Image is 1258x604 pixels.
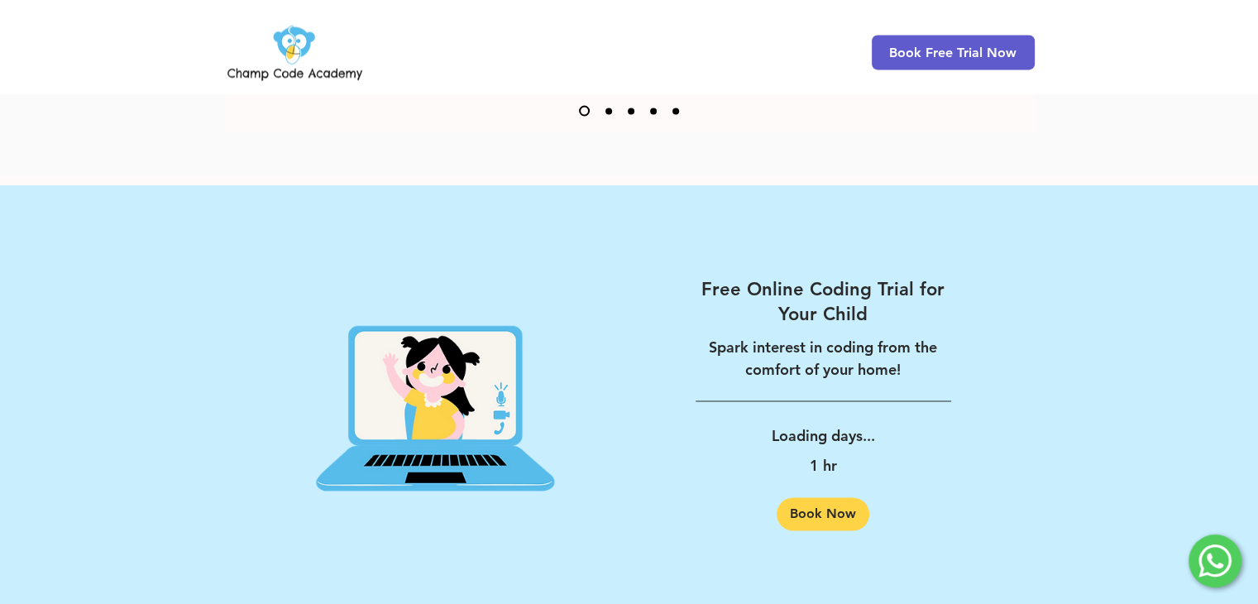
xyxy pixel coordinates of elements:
span: Book Now [790,507,856,520]
p: Loading days... [696,421,951,451]
a: Slide 4 [650,108,657,114]
a: Slide 1 [579,106,590,117]
a: Slide 3 [628,108,634,114]
p: 1 hr [696,451,951,481]
nav: Slides [572,106,687,117]
p: Spark interest in coding from the comfort of your home! [696,336,951,381]
a: Free Online Coding Trial for Your Child [696,277,951,326]
a: Slide 5 [672,108,679,114]
a: Book Free Trial Now [872,35,1035,70]
img: Champ Code Academy Logo PNG.png [224,20,366,84]
a: Slide 2 [605,108,612,114]
span: Book Free Trial Now [889,45,1016,60]
a: Book Now [777,497,869,530]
